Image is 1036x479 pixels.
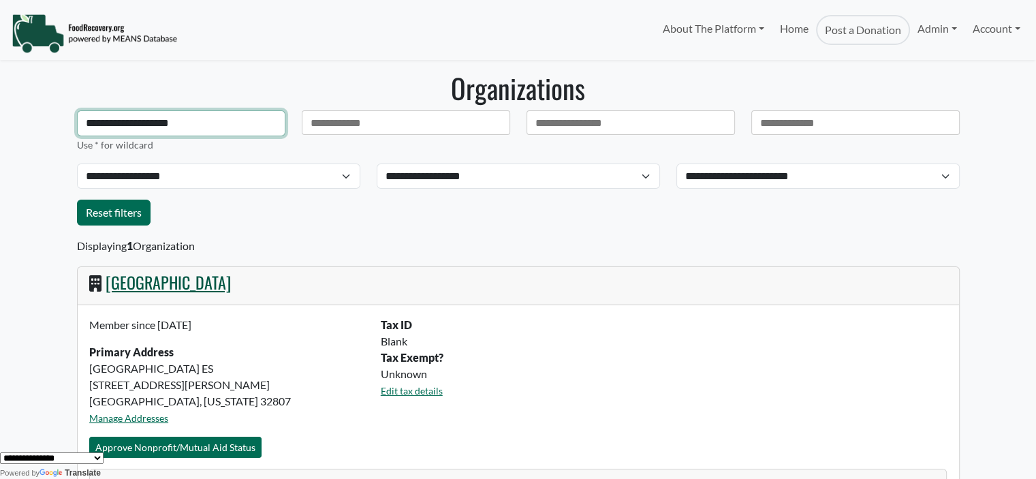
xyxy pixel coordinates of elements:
small: Use * for wildcard [77,139,153,151]
a: Reset filters [77,200,151,226]
strong: Primary Address [89,345,174,358]
a: Home [772,15,815,45]
b: 1 [127,239,133,252]
a: Manage Addresses [89,412,168,424]
a: Post a Donation [816,15,910,45]
a: Account [965,15,1028,42]
p: Member since [DATE] [89,317,364,333]
a: Admin [910,15,964,42]
img: NavigationLogo_FoodRecovery-91c16205cd0af1ed486a0f1a7774a6544ea792ac00100771e7dd3ec7c0e58e41.png [12,13,177,54]
a: Edit tax details [381,385,443,397]
button: Approve Nonprofit/Mutual Aid Status [89,437,262,458]
b: Tax ID [381,318,412,331]
div: [GEOGRAPHIC_DATA] ES [STREET_ADDRESS][PERSON_NAME] [GEOGRAPHIC_DATA], [US_STATE] 32807 [81,317,373,437]
a: [GEOGRAPHIC_DATA] [106,270,231,294]
a: About The Platform [655,15,772,42]
img: Google Translate [40,469,65,478]
b: Tax Exempt? [381,351,443,364]
div: Unknown [373,366,955,382]
a: Translate [40,468,101,478]
div: Blank [373,333,955,350]
h1: Organizations [77,72,960,104]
